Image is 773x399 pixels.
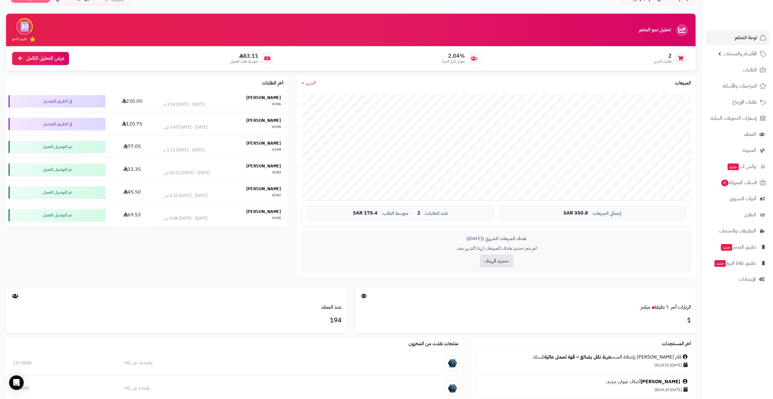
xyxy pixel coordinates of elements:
[706,175,769,190] a: السلات المتروكة0
[445,381,460,396] img: رافعة 5 طن HQ
[442,53,465,59] span: 2.04%
[478,385,689,394] div: [DATE] 08:04:29
[478,354,689,361] div: قام [PERSON_NAME] بإضافة المنتج للسلة.
[727,163,739,170] span: جديد
[445,356,460,371] img: رافعة 10 طن HQ
[9,209,105,221] div: تم التوصيل للعميل
[163,215,207,222] div: [DATE] - [DATE] 5:48 ص
[163,147,205,153] div: [DATE] - [DATE] 1:11 م
[360,315,691,326] h3: 1
[9,186,105,198] div: تم التوصيل للعميل
[230,53,258,59] span: 83.11
[641,378,680,385] a: [PERSON_NAME]
[721,244,732,251] span: جديد
[302,80,316,87] a: الشهر
[706,63,769,77] a: الطلبات
[246,95,281,101] strong: [PERSON_NAME]
[125,385,386,391] div: رافعة 5 طن HQ
[706,143,769,158] a: المدونة
[711,114,757,122] span: إشعارات التحويلات البنكية
[306,245,686,252] p: لم يتم تحديد هدف للمبيعات لهذا الشهر بعد.
[9,118,105,130] div: في الطريق للتوصيل
[706,79,769,93] a: المراجعات والأسئلة
[272,193,281,199] div: #242
[108,181,156,204] td: 45.50
[706,127,769,142] a: العملاء
[480,254,513,268] button: تحديد الهدف
[743,146,756,155] span: المدونة
[272,101,281,108] div: #246
[723,50,757,58] span: الأقسام والمنتجات
[163,101,205,108] div: [DATE] - [DATE] 2:14 م
[26,55,64,62] span: عرض التحليل الكامل
[13,360,111,366] div: 127.0000
[272,170,281,176] div: #243
[706,191,769,206] a: أدوات التسويق
[163,124,207,130] div: [DATE] - [DATE] 5:49 ص
[9,375,24,390] div: Open Intercom Messenger
[654,59,672,64] span: طلبات الشهر
[381,211,409,216] span: متوسط الطلب:
[592,211,621,216] span: إجمالي المبيعات:
[727,162,756,171] span: وآتس آب
[478,378,689,385] div: أضاف عنوان جديد.
[563,211,588,216] span: 350.8 SAR
[272,147,281,153] div: #244
[478,361,689,369] div: [DATE] 09:29:53
[11,315,342,326] h3: 194
[720,178,757,187] span: السلات المتروكة
[675,81,691,86] h3: المبيعات
[730,194,756,203] span: أدوات التسويق
[353,211,378,216] span: 175.4 SAR
[714,260,726,267] span: جديد
[108,204,156,226] td: 69.53
[246,140,281,146] strong: [PERSON_NAME]
[544,353,611,361] a: عربة نقل بضائع – قوة تحمل عالية
[246,208,281,215] strong: [PERSON_NAME]
[706,272,769,287] a: الإعدادات
[706,256,769,270] a: تطبيق نقاط البيعجديد
[9,163,105,176] div: تم التوصيل للعميل
[744,211,756,219] span: التقارير
[9,141,105,153] div: تم التوصيل للعميل
[163,170,210,176] div: [DATE] - [DATE] 10:11 ص
[108,113,156,135] td: 120.75
[654,53,672,59] span: 2
[321,304,342,311] a: عدد العملاء
[163,193,207,199] div: [DATE] - [DATE] 3:32 ص
[12,52,69,65] a: عرض التحليل الكامل
[706,30,769,45] a: لوحة التحكم
[424,211,448,216] span: عدد الطلبات:
[706,95,769,109] a: طلبات الإرجاع
[732,98,757,106] span: طلبات الإرجاع
[272,124,281,130] div: #245
[720,243,756,251] span: تطبيق المتجر
[408,341,458,347] h3: منتجات نفذت من المخزون
[12,36,27,42] span: تقييم النمو
[306,79,316,87] span: الشهر
[714,259,756,267] span: تطبيق نقاط البيع
[412,211,414,215] span: |
[442,59,465,64] span: معدل تكرار الشراء
[739,275,756,284] span: الإعدادات
[723,82,757,90] span: المراجعات والأسئلة
[641,304,650,311] small: مباشر
[108,90,156,112] td: 230.00
[706,224,769,238] a: التطبيقات والخدمات
[735,33,757,42] span: لوحة التحكم
[706,208,769,222] a: التقارير
[706,159,769,174] a: وآتس آبجديد
[9,95,105,107] div: في الطريق للتوصيل
[639,27,671,33] h3: تحليل نمو المتجر
[272,215,281,222] div: #241
[732,15,767,28] img: logo-2.png
[108,158,156,181] td: 33.35
[262,81,283,86] h3: آخر الطلبات
[13,385,111,391] div: 85.0000
[662,341,691,347] h3: آخر المستجدات
[417,211,420,216] span: 2
[743,66,757,74] span: الطلبات
[230,59,258,64] span: متوسط طلب العميل
[744,130,756,139] span: العملاء
[306,236,686,242] div: هدف المبيعات الشهري ([DATE])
